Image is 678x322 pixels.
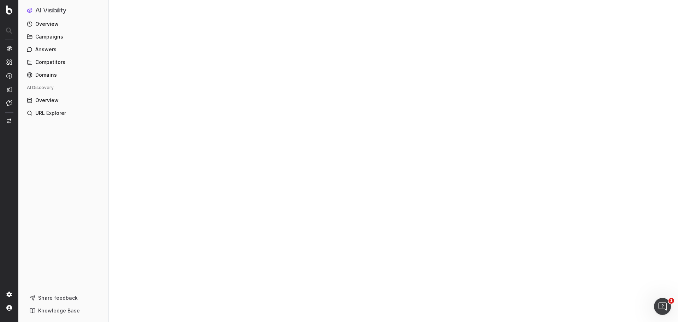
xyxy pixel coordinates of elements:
div: AI Discovery [24,82,103,93]
a: Knowledge Base [27,305,100,316]
iframe: Intercom live chat [654,298,671,315]
span: 1 [668,298,674,304]
a: Campaigns [24,31,103,42]
img: Analytics [6,46,12,51]
button: AI Visibility [27,6,100,16]
span: Overview [35,21,59,28]
span: Answers [35,46,56,53]
h1: AI Visibility [35,7,66,14]
img: Switch project [7,118,11,123]
img: Studio [6,87,12,92]
a: Overview [24,18,103,30]
a: URL Explorer [24,107,103,119]
span: Knowledge Base [38,307,80,314]
span: Share feedback [38,294,78,301]
span: Overview [35,97,59,104]
a: Competitors [24,57,103,68]
a: Answers [24,44,103,55]
span: Domains [35,71,57,78]
span: URL Explorer [35,110,66,117]
button: Share feedback [27,292,100,304]
a: Overview [24,95,103,106]
img: Botify logo [6,5,12,14]
img: Activation [6,73,12,79]
img: Intelligence [6,59,12,65]
span: Competitors [35,59,65,66]
img: Assist [6,100,12,106]
a: Domains [24,69,103,81]
img: Setting [6,292,12,297]
span: Campaigns [35,33,63,40]
img: My account [6,305,12,311]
